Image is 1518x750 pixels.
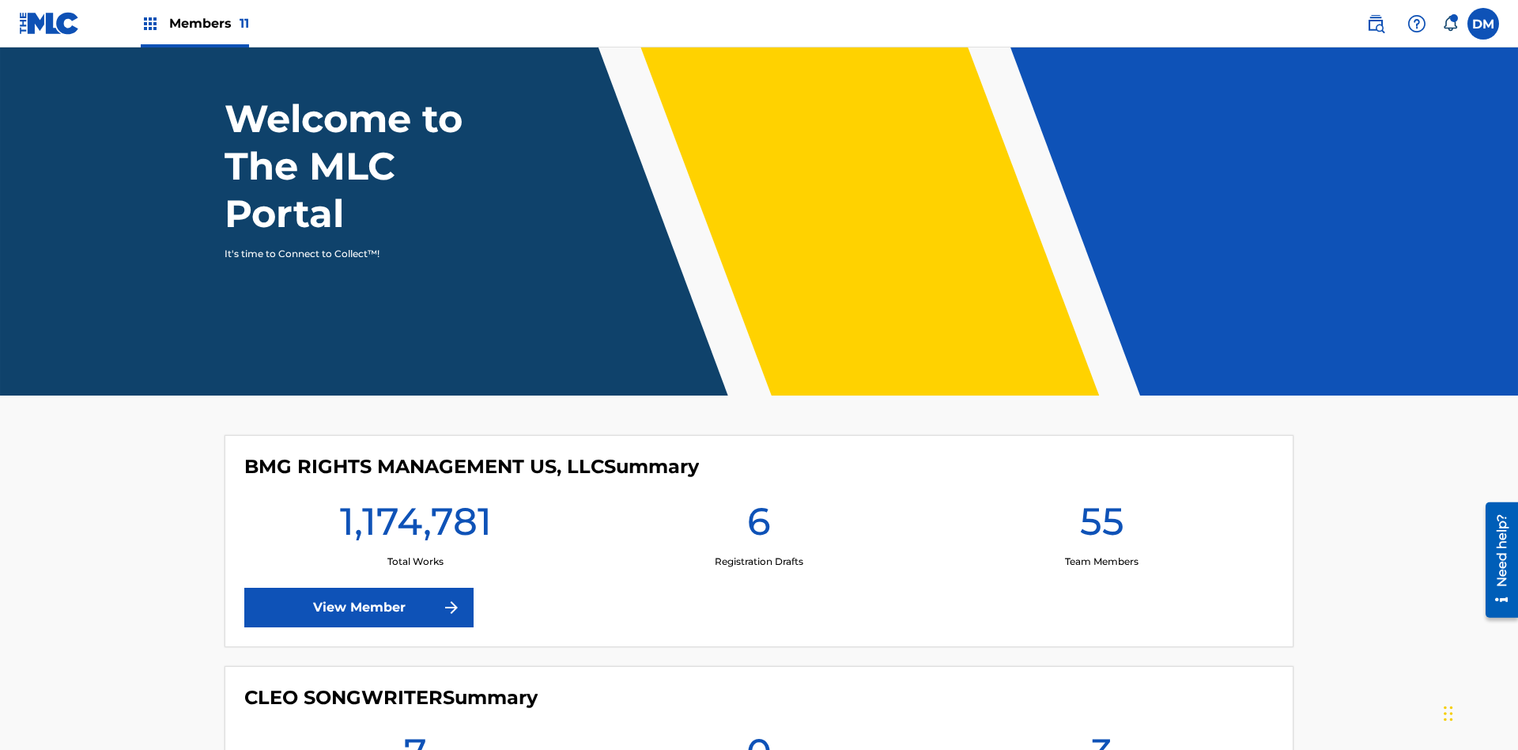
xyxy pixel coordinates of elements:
span: 11 [240,16,249,31]
h4: CLEO SONGWRITER [244,686,538,710]
h1: Welcome to The MLC Portal [225,95,520,237]
iframe: Resource Center [1474,496,1518,626]
div: User Menu [1467,8,1499,40]
img: search [1366,14,1385,33]
a: View Member [244,588,474,627]
p: Total Works [387,555,444,569]
h1: 55 [1080,498,1124,555]
img: MLC Logo [19,12,80,35]
h1: 1,174,781 [340,498,492,555]
p: Team Members [1065,555,1138,569]
img: f7272a7cc735f4ea7f67.svg [442,598,461,617]
iframe: Chat Widget [1439,674,1518,750]
h1: 6 [747,498,771,555]
a: Public Search [1360,8,1391,40]
p: It's time to Connect to Collect™! [225,247,499,261]
span: Members [169,14,249,32]
h4: BMG RIGHTS MANAGEMENT US, LLC [244,455,699,479]
img: Top Rightsholders [141,14,160,33]
div: Drag [1444,690,1453,737]
div: Help [1401,8,1433,40]
p: Registration Drafts [715,555,803,569]
img: help [1407,14,1426,33]
div: Notifications [1442,16,1458,32]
